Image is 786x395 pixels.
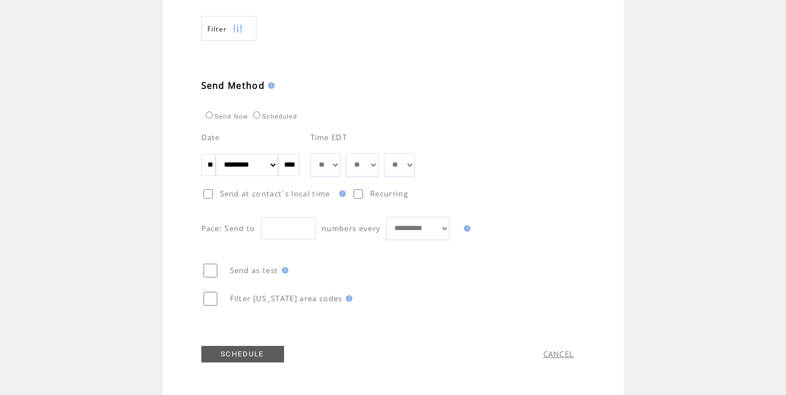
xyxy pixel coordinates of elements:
img: help.gif [461,225,470,232]
span: Send at contact`s local time [220,189,330,199]
span: numbers every [322,223,381,233]
span: Recurring [370,189,408,199]
a: SCHEDULE [201,346,284,362]
span: Pace: Send to [201,223,255,233]
img: filters.png [233,17,243,41]
span: Show filters [207,24,227,34]
span: Send Method [201,79,265,92]
input: Scheduled [253,111,260,119]
span: Date [201,132,220,142]
a: Filter [201,16,256,41]
span: Send as test [230,265,279,275]
img: help.gif [279,267,288,274]
img: help.gif [343,295,352,302]
span: Time EDT [311,132,347,142]
img: help.gif [265,82,275,89]
input: Send Now [206,111,213,119]
label: Scheduled [250,113,297,120]
span: Filter [US_STATE] area codes [230,293,343,303]
a: CANCEL [543,349,574,359]
label: Send Now [203,113,248,120]
img: help.gif [336,190,346,197]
